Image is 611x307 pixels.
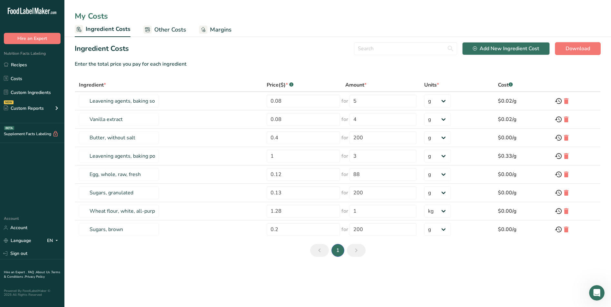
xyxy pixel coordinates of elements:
[473,45,539,52] div: Add New Ingredient Cost
[4,126,14,130] div: BETA
[143,23,186,37] a: Other Costs
[4,270,27,274] a: Hire an Expert .
[341,171,348,178] span: for
[494,110,551,129] td: $0.02/g
[25,274,45,279] a: Privacy Policy
[210,25,232,34] span: Margins
[341,189,348,197] span: for
[28,270,36,274] a: FAQ .
[154,25,186,34] span: Other Costs
[555,42,601,55] button: Download
[4,289,61,297] div: Powered By FoodLabelMaker © 2025 All Rights Reserved
[494,147,551,165] td: $0.33/g
[75,43,129,54] h2: Ingredient Costs
[64,10,611,22] div: My Costs
[424,81,439,89] div: Units
[494,92,551,110] td: $0.02/g
[494,184,551,202] td: $0.00/g
[354,42,457,55] input: Search
[4,235,31,246] a: Language
[494,165,551,184] td: $0.00/g
[75,60,601,68] div: Enter the total price you pay for each ingredient
[345,81,367,89] div: Amount
[341,134,348,142] span: for
[462,42,550,55] button: Add New Ingredient Cost
[341,226,348,233] span: for
[566,45,590,52] span: Download
[75,22,130,37] a: Ingredient Costs
[79,81,106,89] div: Ingredient
[494,129,551,147] td: $0.00/g
[341,207,348,215] span: for
[4,33,61,44] button: Hire an Expert
[4,100,14,104] div: NEW
[494,202,551,220] td: $0.00/g
[267,81,293,89] div: Price($)
[341,97,348,105] span: for
[589,285,605,301] iframe: Intercom live chat
[341,152,348,160] span: for
[347,244,366,257] a: Next page
[47,237,61,245] div: EN
[4,270,60,279] a: Terms & Conditions .
[341,116,348,123] span: for
[86,25,130,33] span: Ingredient Costs
[36,270,51,274] a: About Us .
[498,81,513,89] div: Cost
[199,23,232,37] a: Margins
[4,105,44,112] div: Custom Reports
[494,220,551,238] td: $0.00/g
[310,244,329,257] a: Previous page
